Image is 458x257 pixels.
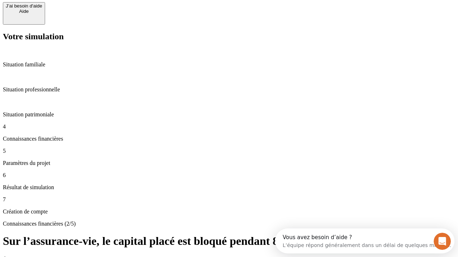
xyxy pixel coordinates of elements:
p: 5 [3,148,455,154]
div: Aide [6,9,42,14]
iframe: Intercom live chat [434,233,451,250]
p: Paramètres du projet [3,160,455,166]
div: Vous avez besoin d’aide ? [8,6,176,12]
p: Connaissances financières [3,136,455,142]
iframe: Intercom live chat discovery launcher [275,228,454,253]
p: 7 [3,196,455,203]
div: L’équipe répond généralement dans un délai de quelques minutes. [8,12,176,19]
p: Situation patrimoniale [3,111,455,118]
div: Ouvrir le Messenger Intercom [3,3,197,22]
h1: Sur l’assurance-vie, le capital placé est bloqué pendant 8 ans ? [3,235,455,248]
p: 6 [3,172,455,178]
p: Création de compte [3,208,455,215]
h2: Votre simulation [3,32,455,41]
p: Situation familiale [3,61,455,68]
button: J’ai besoin d'aideAide [3,2,45,25]
div: J’ai besoin d'aide [6,3,42,9]
p: Connaissances financières (2/5) [3,221,455,227]
p: Résultat de simulation [3,184,455,191]
p: 4 [3,124,455,130]
p: Situation professionnelle [3,86,455,93]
